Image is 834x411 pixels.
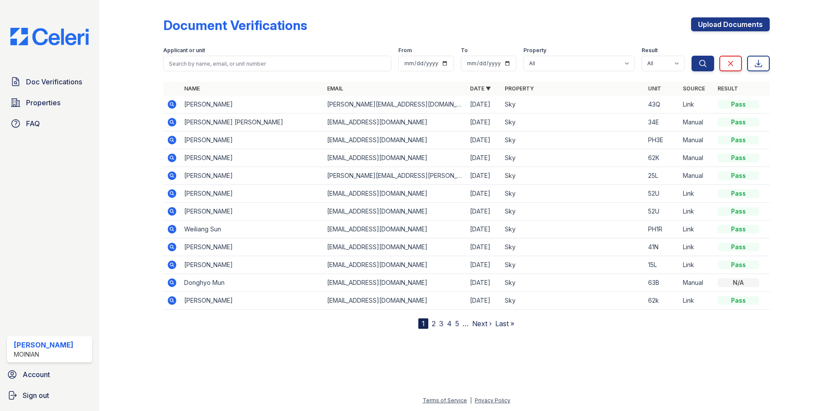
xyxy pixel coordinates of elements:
td: [PERSON_NAME][EMAIL_ADDRESS][DOMAIN_NAME] [324,96,467,114]
div: Pass [718,189,759,198]
td: [PERSON_NAME] [PERSON_NAME] [181,114,324,131]
a: Upload Documents [691,17,770,31]
span: … [463,318,469,329]
td: Sky [501,256,644,274]
td: PH3E [645,131,679,149]
td: Manual [679,131,714,149]
td: Link [679,256,714,274]
label: Result [642,47,658,54]
div: Pass [718,171,759,180]
td: [PERSON_NAME][EMAIL_ADDRESS][PERSON_NAME][DOMAIN_NAME] [324,167,467,185]
div: Pass [718,100,759,109]
td: [PERSON_NAME] [181,131,324,149]
td: Link [679,221,714,238]
label: From [398,47,412,54]
div: Pass [718,243,759,251]
label: Applicant or unit [163,47,205,54]
td: Donghyo Mun [181,274,324,292]
td: Sky [501,114,644,131]
img: CE_Logo_Blue-a8612792a0a2168367f1c8372b55b34899dd931a85d93a1a3d3e32e68fde9ad4.png [3,28,96,45]
td: Sky [501,238,644,256]
td: [DATE] [467,149,501,167]
a: 3 [439,319,443,328]
div: Document Verifications [163,17,307,33]
td: Link [679,185,714,203]
td: 15L [645,256,679,274]
a: Date ▼ [470,85,491,92]
td: [EMAIL_ADDRESS][DOMAIN_NAME] [324,238,467,256]
td: 62K [645,149,679,167]
td: Manual [679,149,714,167]
td: [PERSON_NAME] [181,167,324,185]
a: FAQ [7,115,92,132]
td: [PERSON_NAME] [181,292,324,310]
td: [EMAIL_ADDRESS][DOMAIN_NAME] [324,256,467,274]
a: 2 [432,319,436,328]
div: Pass [718,296,759,305]
td: Link [679,96,714,114]
td: [DATE] [467,96,501,114]
td: [PERSON_NAME] [181,256,324,274]
a: Name [184,85,200,92]
td: [EMAIL_ADDRESS][DOMAIN_NAME] [324,203,467,221]
input: Search by name, email, or unit number [163,56,391,71]
td: 52U [645,185,679,203]
td: [EMAIL_ADDRESS][DOMAIN_NAME] [324,292,467,310]
td: [PERSON_NAME] [181,203,324,221]
a: Sign out [3,387,96,404]
a: Unit [648,85,661,92]
span: Account [23,369,50,380]
td: Sky [501,167,644,185]
td: [DATE] [467,185,501,203]
label: To [461,47,468,54]
a: Privacy Policy [475,397,510,404]
td: Weiliang Sun [181,221,324,238]
td: 34E [645,114,679,131]
td: [DATE] [467,221,501,238]
a: Account [3,366,96,383]
td: PH1R [645,221,679,238]
div: Pass [718,118,759,127]
td: [EMAIL_ADDRESS][DOMAIN_NAME] [324,274,467,292]
td: [PERSON_NAME] [181,96,324,114]
a: Next › [472,319,492,328]
td: [PERSON_NAME] [181,185,324,203]
td: [DATE] [467,203,501,221]
div: Pass [718,225,759,234]
span: Doc Verifications [26,77,82,87]
td: Sky [501,185,644,203]
div: | [470,397,472,404]
span: Sign out [23,390,49,401]
td: 62k [645,292,679,310]
td: 25L [645,167,679,185]
td: [DATE] [467,256,501,274]
div: [PERSON_NAME] [14,340,73,350]
a: Last » [495,319,514,328]
a: Doc Verifications [7,73,92,90]
td: [EMAIL_ADDRESS][DOMAIN_NAME] [324,114,467,131]
td: [EMAIL_ADDRESS][DOMAIN_NAME] [324,131,467,149]
td: 41N [645,238,679,256]
td: Sky [501,131,644,149]
td: Manual [679,114,714,131]
td: Sky [501,221,644,238]
td: 63B [645,274,679,292]
div: N/A [718,278,759,287]
div: Pass [718,261,759,269]
td: [PERSON_NAME] [181,238,324,256]
td: [EMAIL_ADDRESS][DOMAIN_NAME] [324,221,467,238]
td: [DATE] [467,274,501,292]
a: Terms of Service [423,397,467,404]
td: Manual [679,167,714,185]
div: Pass [718,136,759,144]
td: 52U [645,203,679,221]
span: FAQ [26,118,40,129]
td: Sky [501,203,644,221]
td: Sky [501,292,644,310]
td: 43Q [645,96,679,114]
td: Link [679,292,714,310]
td: [PERSON_NAME] [181,149,324,167]
a: 5 [455,319,459,328]
td: Sky [501,149,644,167]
